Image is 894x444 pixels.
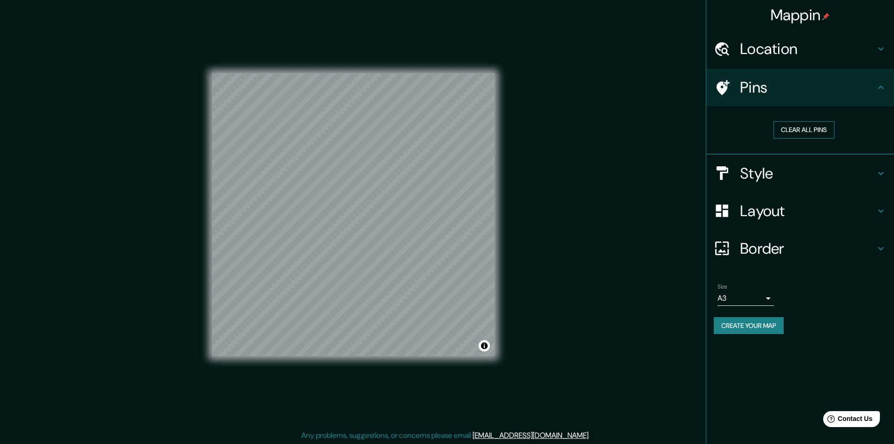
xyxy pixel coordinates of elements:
[590,430,591,441] div: .
[740,239,875,258] h4: Border
[591,430,593,441] div: .
[301,430,590,441] p: Any problems, suggestions, or concerns please email .
[718,291,774,306] div: A3
[706,192,894,230] div: Layout
[212,73,495,356] canvas: Map
[740,164,875,183] h4: Style
[822,13,830,20] img: pin-icon.png
[771,6,830,24] h4: Mappin
[714,317,784,335] button: Create your map
[706,30,894,68] div: Location
[473,430,588,440] a: [EMAIL_ADDRESS][DOMAIN_NAME]
[740,39,875,58] h4: Location
[706,69,894,106] div: Pins
[810,407,884,434] iframe: Help widget launcher
[706,230,894,267] div: Border
[773,121,834,139] button: Clear all pins
[479,340,490,351] button: Toggle attribution
[740,78,875,97] h4: Pins
[740,202,875,220] h4: Layout
[718,282,727,290] label: Size
[706,155,894,192] div: Style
